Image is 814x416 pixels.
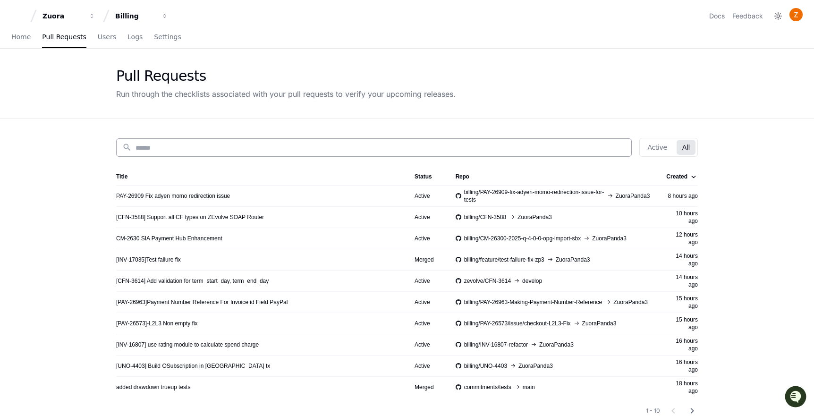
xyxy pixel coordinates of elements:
[116,192,230,200] a: PAY-26909 Fix adyen momo redirection issue
[154,26,181,48] a: Settings
[127,34,143,40] span: Logs
[665,231,698,246] div: 12 hours ago
[11,34,31,40] span: Home
[665,316,698,331] div: 15 hours ago
[116,341,259,348] a: [INV-16807] use rating module to calculate spend charge
[98,26,116,48] a: Users
[464,362,507,370] span: billing/UNO-4403
[116,383,190,391] a: added drawdown trueup tests
[116,235,222,242] a: CM-2630 SIA Payment Hub Enhancement
[111,8,172,25] button: Billing
[732,11,763,21] button: Feedback
[415,383,441,391] div: Merged
[665,295,698,310] div: 15 hours ago
[582,320,617,327] span: ZuoraPanda3
[665,192,698,200] div: 8 hours ago
[464,256,544,263] span: billing/feature/test-failure-fix-zp3
[665,337,698,352] div: 16 hours ago
[116,88,456,100] div: Run through the checklists associated with your pull requests to verify your upcoming releases.
[415,298,441,306] div: Active
[592,235,627,242] span: ZuoraPanda3
[415,173,432,180] div: Status
[116,277,269,285] a: [CFN-3614] Add validation for term_start_day, term_end_day
[116,362,270,370] a: [UNO-4403] Build OSubscription in [GEOGRAPHIC_DATA] tx
[665,273,698,289] div: 14 hours ago
[665,358,698,374] div: 16 hours ago
[42,26,86,48] a: Pull Requests
[32,70,155,80] div: Start new chat
[415,341,441,348] div: Active
[539,341,574,348] span: ZuoraPanda3
[415,256,441,263] div: Merged
[94,99,114,106] span: Pylon
[709,11,725,21] a: Docs
[677,140,695,155] button: All
[98,34,116,40] span: Users
[464,277,511,285] span: zevolve/CFN-3614
[415,213,441,221] div: Active
[415,173,441,180] div: Status
[11,26,31,48] a: Home
[518,362,553,370] span: ZuoraPanda3
[415,192,441,200] div: Active
[415,320,441,327] div: Active
[666,173,696,180] div: Created
[523,383,535,391] span: main
[67,99,114,106] a: Powered byPylon
[784,385,809,410] iframe: Open customer support
[464,383,511,391] span: commitments/tests
[517,213,552,221] span: ZuoraPanda3
[642,140,672,155] button: Active
[464,213,506,221] span: billing/CFN-3588
[115,11,156,21] div: Billing
[646,407,660,415] div: 1 - 10
[613,298,648,306] span: ZuoraPanda3
[42,11,83,21] div: Zuora
[42,34,86,40] span: Pull Requests
[665,380,698,395] div: 18 hours ago
[522,277,542,285] span: develop
[116,213,264,221] a: [CFN-3588] Support all CF types on ZEvolve SOAP Router
[464,188,604,204] span: billing/PAY-26909-fix-adyen-momo-redirection-issue-for-tests
[9,70,26,87] img: 1756235613930-3d25f9e4-fa56-45dd-b3ad-e072dfbd1548
[116,256,181,263] a: [INV-17035]Test failure fix
[464,341,528,348] span: billing/INV-16807-refactor
[127,26,143,48] a: Logs
[116,320,198,327] a: [PAY-26573]-L2L3 Non empty fix
[32,80,137,87] div: We're offline, but we'll be back soon!
[464,298,602,306] span: billing/PAY-26963-Making-Payment-Number-Reference
[415,235,441,242] div: Active
[789,8,803,21] img: ACg8ocLA55ukTjT6Y4QERDYsSmPVW-tLPKI6gdXIPfrlojDoEsnjqQ=s96-c
[415,277,441,285] div: Active
[122,143,132,152] mat-icon: search
[464,235,581,242] span: billing/CM-26300-2025-q-4-0-0-opg-import-sbx
[116,298,288,306] a: [PAY-26963]Payment Number Reference For Invoice id Field PayPal
[616,192,650,200] span: ZuoraPanda3
[665,210,698,225] div: 10 hours ago
[116,173,127,180] div: Title
[9,38,172,53] div: Welcome
[161,73,172,85] button: Start new chat
[39,8,99,25] button: Zuora
[154,34,181,40] span: Settings
[9,9,28,28] img: PlayerZero
[448,168,658,185] th: Repo
[464,320,571,327] span: billing/PAY-26573/issue/checkout-L2L3-Fix
[665,252,698,267] div: 14 hours ago
[556,256,590,263] span: ZuoraPanda3
[415,362,441,370] div: Active
[666,173,687,180] div: Created
[116,68,456,85] div: Pull Requests
[116,173,399,180] div: Title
